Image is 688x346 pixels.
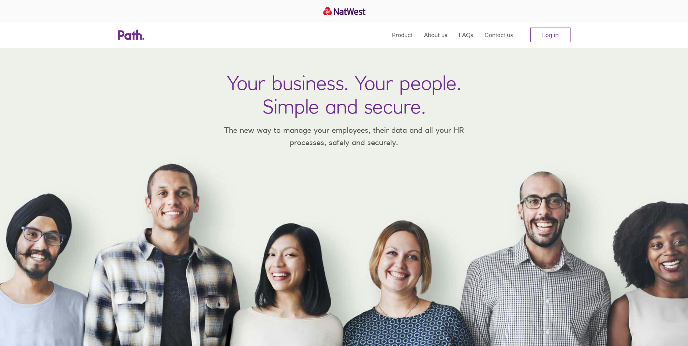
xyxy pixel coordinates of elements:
a: About us [424,22,447,48]
a: Contact us [485,22,513,48]
p: The new way to manage your employees, their data and all your HR processes, safely and securely. [214,124,475,148]
a: Product [392,22,412,48]
a: FAQs [459,22,473,48]
a: Log in [530,28,570,42]
h1: Your business. Your people. Simple and secure. [227,71,461,118]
